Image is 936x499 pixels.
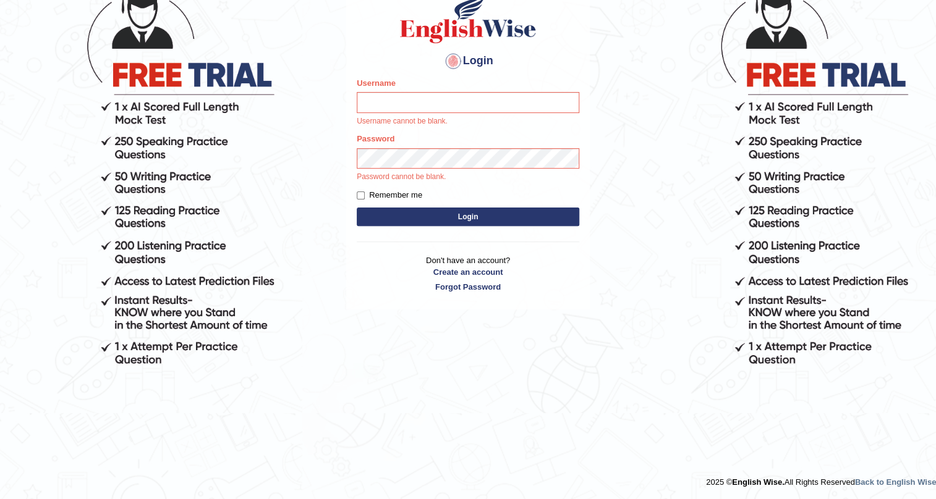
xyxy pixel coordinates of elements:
[357,208,579,226] button: Login
[357,172,579,183] p: Password cannot be blank.
[357,116,579,127] p: Username cannot be blank.
[706,470,936,488] div: 2025 © All Rights Reserved
[357,254,579,293] p: Don't have an account?
[357,266,579,278] a: Create an account
[357,281,579,293] a: Forgot Password
[357,133,394,145] label: Password
[855,477,936,487] a: Back to English Wise
[357,189,422,201] label: Remember me
[732,477,784,487] strong: English Wise.
[357,77,396,89] label: Username
[357,191,365,199] input: Remember me
[357,51,579,71] h4: Login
